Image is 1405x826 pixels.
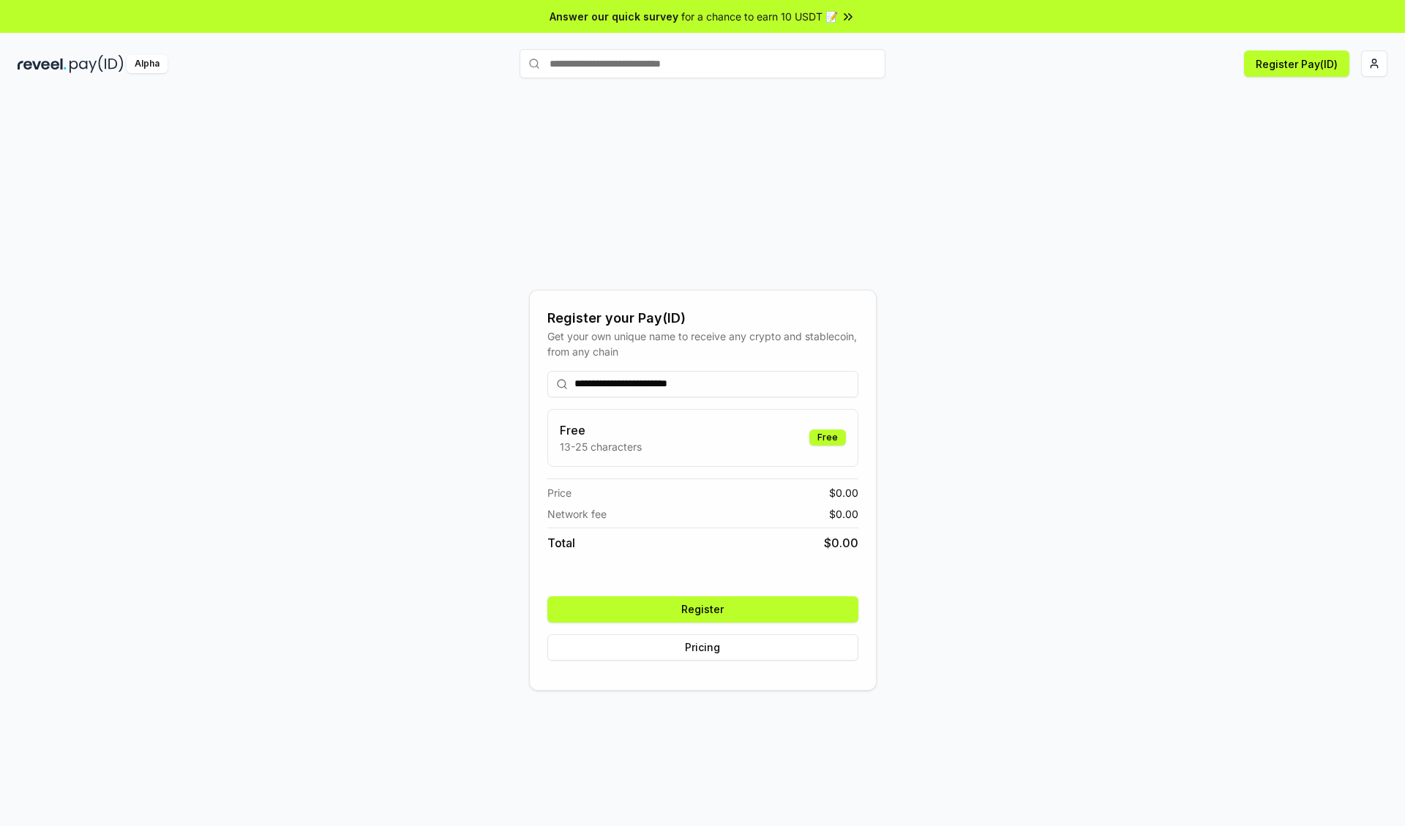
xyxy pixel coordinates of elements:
[681,9,838,24] span: for a chance to earn 10 USDT 📝
[829,485,858,500] span: $ 0.00
[560,439,642,454] p: 13-25 characters
[547,506,607,522] span: Network fee
[809,429,846,446] div: Free
[824,534,858,552] span: $ 0.00
[70,55,124,73] img: pay_id
[547,328,858,359] div: Get your own unique name to receive any crypto and stablecoin, from any chain
[829,506,858,522] span: $ 0.00
[1244,50,1349,77] button: Register Pay(ID)
[127,55,168,73] div: Alpha
[547,485,572,500] span: Price
[18,55,67,73] img: reveel_dark
[547,308,858,328] div: Register your Pay(ID)
[550,9,678,24] span: Answer our quick survey
[547,534,575,552] span: Total
[547,634,858,661] button: Pricing
[560,421,642,439] h3: Free
[547,596,858,623] button: Register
